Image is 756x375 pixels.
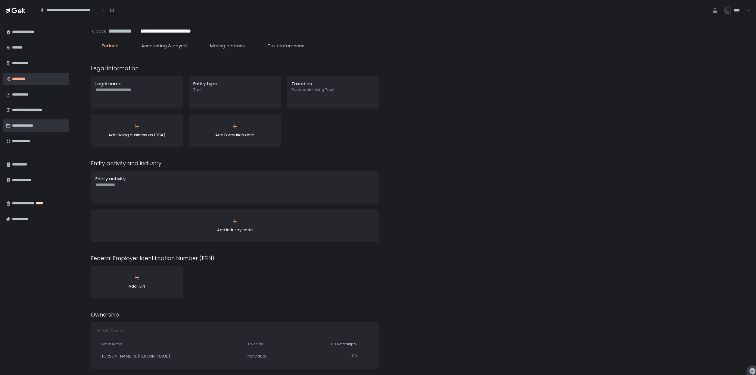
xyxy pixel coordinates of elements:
[95,270,178,294] div: Add FEIN
[141,43,187,49] span: Accounting & payroll
[247,342,263,346] span: Taxed as
[189,76,281,109] button: Entity typeTrust
[95,80,122,87] span: Legal name
[91,115,183,147] button: Add Doing business as (DBA)
[247,354,290,359] div: Individual
[95,214,374,238] div: Add Industry code
[91,310,379,319] div: Ownership
[91,64,379,72] div: Legal information
[91,254,379,262] div: Federal Employer Identification Number (FEIN)
[90,29,106,34] button: Back
[91,210,379,242] button: Add Industry code
[287,76,379,109] button: Taxed asRevocable Living Trust
[193,119,276,143] div: Add Formation date
[100,342,122,346] span: Owner name
[291,80,312,87] span: Taxed as
[268,43,304,49] span: Tax preferences
[210,43,245,49] span: Mailing address
[40,13,101,19] input: Search for option
[189,115,281,147] button: Add Formation date
[193,87,276,93] span: Trust
[297,354,357,359] div: 100
[100,354,240,359] div: [PERSON_NAME] & [PERSON_NAME]
[335,342,357,346] span: Ownership %
[91,322,379,369] button: Add OwnerOwner nameTaxed asOwnership %[PERSON_NAME] & [PERSON_NAME]Individual100
[91,159,379,167] div: Entity activity and industry
[36,4,104,17] div: Search for option
[193,80,217,87] span: Entity type
[291,87,374,93] span: Revocable Living Trust
[95,175,126,182] span: Entity activity
[91,266,183,298] button: Add FEIN
[95,119,178,143] div: Add Doing business as (DBA)
[102,43,118,49] span: Federal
